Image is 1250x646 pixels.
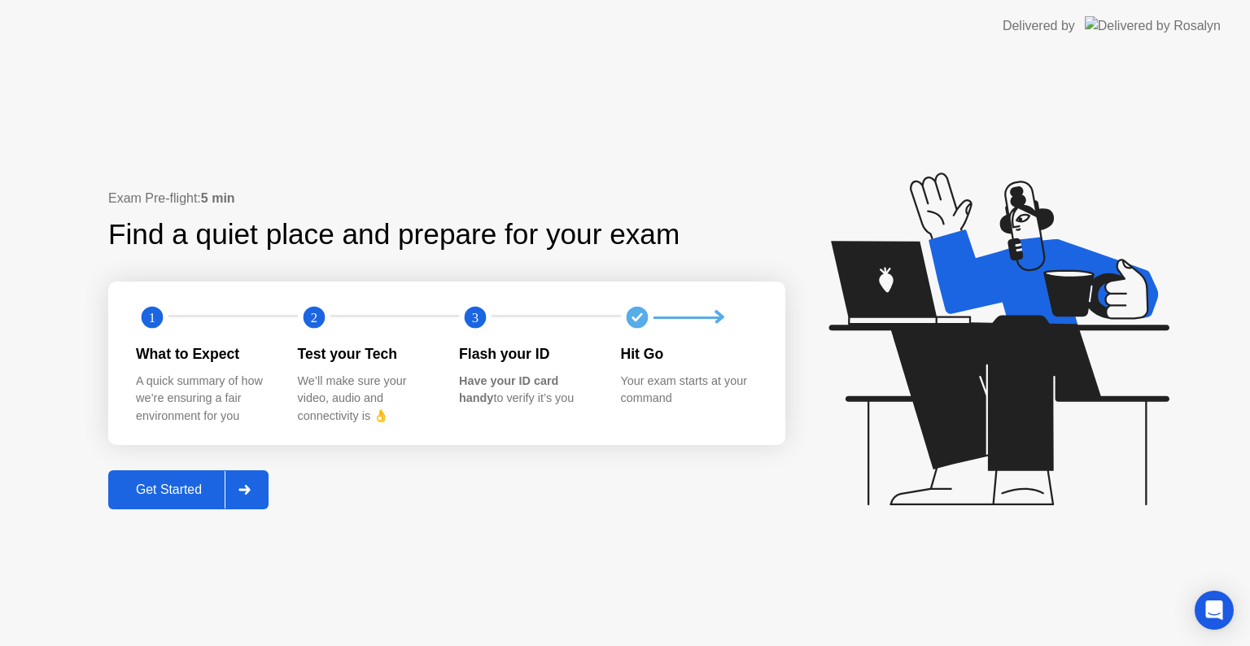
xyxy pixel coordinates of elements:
b: Have your ID card handy [459,374,558,405]
div: What to Expect [136,343,272,364]
div: to verify it’s you [459,373,595,408]
b: 5 min [201,191,235,205]
div: A quick summary of how we’re ensuring a fair environment for you [136,373,272,426]
div: Find a quiet place and prepare for your exam [108,213,682,256]
div: We’ll make sure your video, audio and connectivity is 👌 [298,373,434,426]
div: Delivered by [1003,16,1075,36]
div: Hit Go [621,343,757,364]
img: Delivered by Rosalyn [1085,16,1221,35]
div: Exam Pre-flight: [108,189,785,208]
div: Your exam starts at your command [621,373,757,408]
div: Flash your ID [459,343,595,364]
text: 3 [472,310,479,325]
div: Test your Tech [298,343,434,364]
div: Open Intercom Messenger [1195,591,1234,630]
div: Get Started [113,482,225,497]
button: Get Started [108,470,269,509]
text: 1 [149,310,155,325]
text: 2 [310,310,317,325]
